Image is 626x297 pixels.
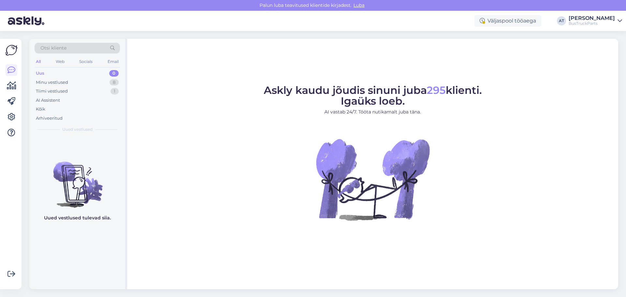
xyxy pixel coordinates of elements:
[474,15,541,27] div: Väljaspool tööaega
[36,115,63,122] div: Arhiveeritud
[427,84,446,97] span: 295
[351,2,366,8] span: Luba
[106,57,120,66] div: Email
[569,21,615,26] div: BusTruckParts
[264,109,482,115] p: AI vastab 24/7. Tööta nutikamalt juba täna.
[557,16,566,25] div: AT
[44,215,111,221] p: Uued vestlused tulevad siia.
[111,88,119,95] div: 1
[5,44,18,56] img: Askly Logo
[62,126,93,132] span: Uued vestlused
[569,16,615,21] div: [PERSON_NAME]
[35,57,42,66] div: All
[569,16,622,26] a: [PERSON_NAME]BusTruckParts
[36,70,44,77] div: Uus
[109,70,119,77] div: 0
[36,79,68,86] div: Minu vestlused
[54,57,66,66] div: Web
[36,88,68,95] div: Tiimi vestlused
[36,97,60,104] div: AI Assistent
[314,121,431,238] img: No Chat active
[264,84,482,107] span: Askly kaudu jõudis sinuni juba klienti. Igaüks loeb.
[78,57,94,66] div: Socials
[110,79,119,86] div: 8
[36,106,45,112] div: Kõik
[29,150,125,209] img: No chats
[40,45,67,52] span: Otsi kliente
